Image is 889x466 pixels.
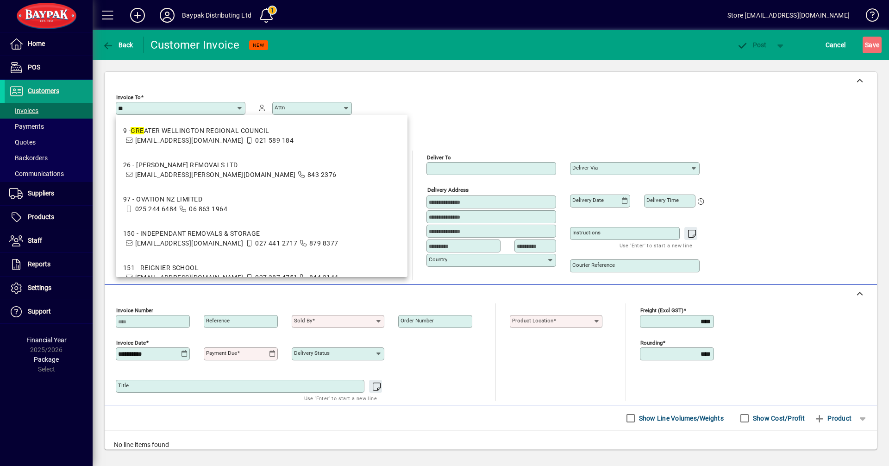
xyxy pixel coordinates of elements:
div: 26 - [PERSON_NAME] REMOVALS LTD [123,160,336,170]
span: Settings [28,284,51,291]
span: ave [865,38,879,52]
em: GRE [131,127,144,134]
mat-label: Product location [512,317,553,324]
span: [EMAIL_ADDRESS][DOMAIN_NAME] [135,137,244,144]
span: Home [28,40,45,47]
span: 879 8377 [309,239,338,247]
span: Cancel [826,38,846,52]
mat-label: Title [118,382,129,389]
span: Products [28,213,54,220]
a: Knowledge Base [859,2,877,32]
div: 9 - ATER WELLINGTON REGIONAL COUNCIL [123,126,294,136]
mat-label: Sold by [294,317,312,324]
span: Backorders [9,154,48,162]
app-page-header-button: Back [93,37,144,53]
button: Product [809,410,856,427]
span: 027 387 4751 [255,274,297,281]
span: Invoices [9,107,38,114]
a: Home [5,32,93,56]
span: Back [102,41,133,49]
span: 06 863 1964 [189,205,227,213]
mat-option: 97 - OVATION NZ LIMITED [116,187,407,221]
mat-label: Instructions [572,229,601,236]
a: Invoices [5,103,93,119]
mat-option: 150 - INDEPENDANT REMOVALS & STORAGE [116,221,407,256]
button: Add [123,7,152,24]
mat-hint: Use 'Enter' to start a new line [304,393,377,403]
mat-label: Deliver via [572,164,598,171]
span: [EMAIL_ADDRESS][DOMAIN_NAME] [135,239,244,247]
mat-label: Payment due [206,350,237,356]
span: Communications [9,170,64,177]
button: Save [863,37,882,53]
span: S [865,41,869,49]
mat-option: 151 - REIGNIER SCHOOL [116,256,407,290]
span: Staff [28,237,42,244]
span: Package [34,356,59,363]
a: Suppliers [5,182,93,205]
mat-label: Invoice number [116,307,153,314]
mat-label: Country [429,256,447,263]
span: Reports [28,260,50,268]
span: [EMAIL_ADDRESS][PERSON_NAME][DOMAIN_NAME] [135,171,296,178]
a: Staff [5,229,93,252]
span: Payments [9,123,44,130]
div: Store [EMAIL_ADDRESS][DOMAIN_NAME] [727,8,850,23]
mat-option: 9 - GREATER WELLINGTON REGIONAL COUNCIL [116,119,407,153]
span: Suppliers [28,189,54,197]
span: Product [814,411,851,426]
span: Support [28,308,51,315]
button: Back [100,37,136,53]
mat-label: Invoice date [116,340,146,346]
mat-option: 26 - CONROY REMOVALS LTD [116,153,407,187]
span: 027 441 2717 [255,239,297,247]
mat-label: Deliver To [427,154,451,161]
mat-label: Delivery time [646,197,679,203]
span: Quotes [9,139,36,146]
mat-label: Reference [206,317,230,324]
a: Settings [5,277,93,300]
mat-label: Delivery date [572,197,604,203]
mat-label: Delivery status [294,350,330,356]
label: Show Cost/Profit [751,414,805,423]
div: 151 - REIGNIER SCHOOL [123,263,338,273]
button: Post [732,37,771,53]
span: Financial Year [26,336,67,344]
span: P [753,41,757,49]
div: Baypak Distributing Ltd [182,8,251,23]
a: Products [5,206,93,229]
a: Quotes [5,134,93,150]
mat-label: Courier Reference [572,262,615,268]
mat-label: Freight (excl GST) [640,307,683,314]
mat-label: Invoice To [116,94,141,101]
span: POS [28,63,40,71]
span: 025 244 6484 [135,205,177,213]
div: No line items found [105,431,877,459]
span: [EMAIL_ADDRESS][DOMAIN_NAME] [135,274,244,281]
a: Payments [5,119,93,134]
div: Customer Invoice [150,38,240,52]
a: Reports [5,253,93,276]
div: 97 - OVATION NZ LIMITED [123,195,227,204]
button: Cancel [823,37,848,53]
span: Customers [28,87,59,94]
span: 021 589 184 [255,137,294,144]
label: Show Line Volumes/Weights [637,414,724,423]
span: ost [737,41,767,49]
a: Backorders [5,150,93,166]
span: 844 2144 [309,274,338,281]
mat-label: Attn [275,104,285,111]
span: NEW [253,42,264,48]
mat-hint: Use 'Enter' to start a new line [620,240,692,251]
mat-label: Order number [401,317,434,324]
a: POS [5,56,93,79]
a: Support [5,300,93,323]
mat-label: Rounding [640,340,663,346]
a: Communications [5,166,93,182]
div: 150 - INDEPENDANT REMOVALS & STORAGE [123,229,338,239]
span: 843 2376 [307,171,337,178]
button: Profile [152,7,182,24]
